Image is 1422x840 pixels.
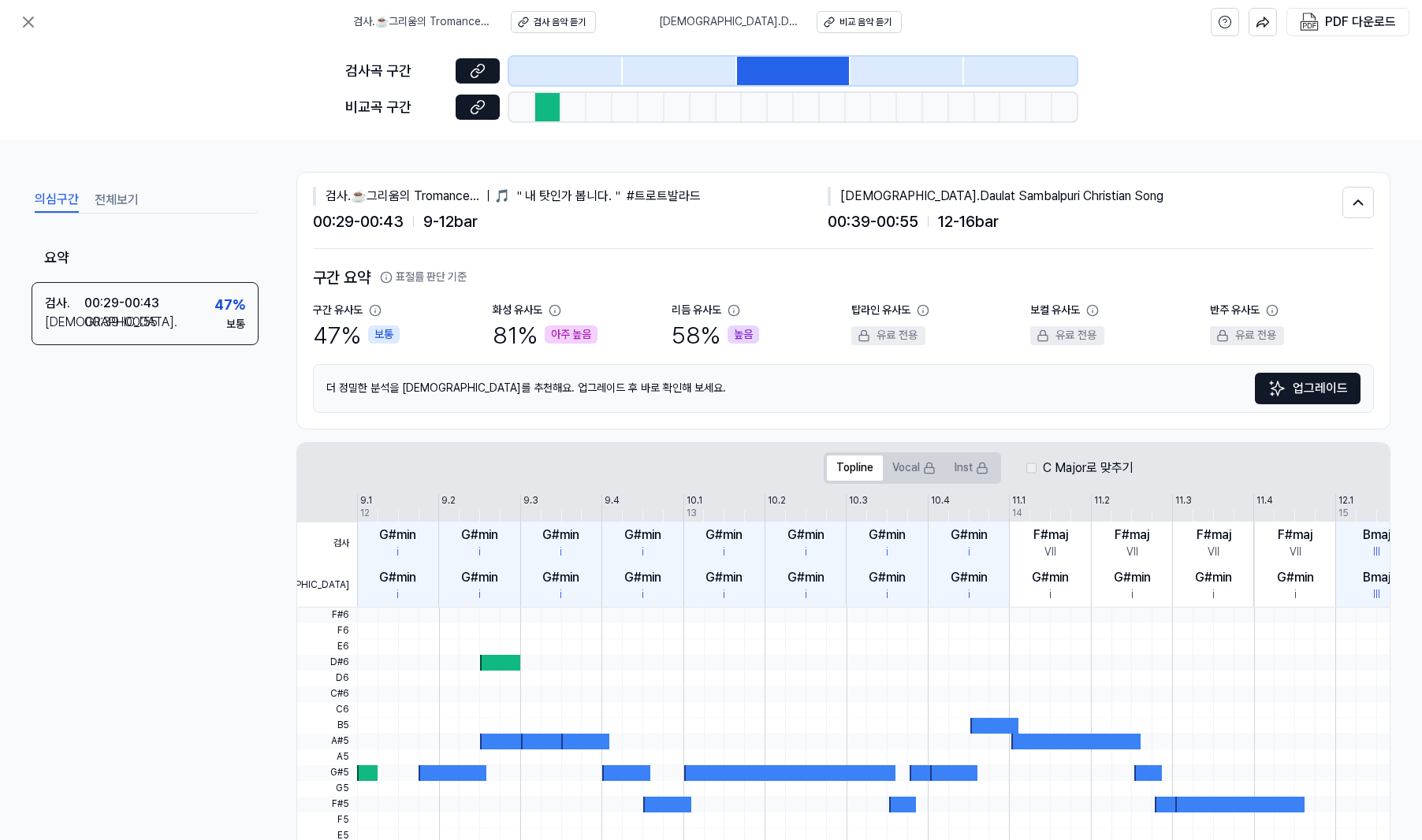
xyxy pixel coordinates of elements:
div: 11.4 [1256,494,1273,507]
div: 13 [687,507,697,520]
div: i [1294,587,1297,603]
div: 10.1 [687,494,702,507]
div: G#min [1114,568,1151,587]
div: i [723,587,725,603]
div: PDF 다운로드 [1325,12,1396,32]
div: 47 % [214,294,245,317]
div: 비교곡 구간 [345,96,446,119]
div: G#min [542,526,579,545]
div: i [1212,587,1215,603]
button: 검사 음악 듣기 [511,11,596,33]
span: E6 [297,639,357,655]
div: 리듬 유사도 [672,303,721,318]
div: 12.1 [1338,494,1353,507]
div: 더 정밀한 분석을 [DEMOGRAPHIC_DATA]를 추천해요. 업그레이드 후 바로 확인해 보세요. [313,364,1374,413]
div: 10.3 [849,494,868,507]
div: G#min [1277,568,1314,587]
div: III [1373,545,1380,560]
div: i [478,545,481,560]
span: D6 [297,671,357,686]
div: 10.4 [931,494,950,507]
div: i [968,587,970,603]
span: 검사 [297,522,357,565]
div: G#min [705,568,743,587]
div: 요약 [32,236,259,282]
button: 비교 음악 듣기 [817,11,902,33]
div: i [560,587,562,603]
div: 14 [1012,507,1022,520]
div: i [478,587,481,603]
span: F#5 [297,797,357,812]
div: VII [1208,545,1219,560]
div: 반주 유사도 [1210,303,1260,318]
div: i [560,545,562,560]
img: share [1256,15,1270,29]
div: G#min [624,568,661,587]
div: G#min [1195,568,1232,587]
button: 의심구간 [35,188,79,213]
div: 탑라인 유사도 [851,303,910,318]
span: [DEMOGRAPHIC_DATA] . Daulat Sambalpuri Christian Song [659,14,798,30]
span: 00:29 - 00:43 [313,209,404,234]
div: 12 [360,507,370,520]
div: G#min [379,568,416,587]
div: G#min [951,568,988,587]
div: III [1373,587,1380,603]
div: i [1131,587,1134,603]
div: i [396,587,399,603]
div: i [396,545,399,560]
span: A5 [297,749,357,765]
span: F6 [297,623,357,639]
img: PDF Download [1300,13,1319,32]
button: help [1211,8,1239,36]
div: G#min [869,568,906,587]
div: 9.4 [605,494,620,507]
label: C Major로 맞추기 [1043,459,1134,478]
span: 9 - 12 bar [423,209,478,234]
div: i [886,545,888,560]
div: 유료 전용 [1210,326,1284,345]
div: 비교 음악 듣기 [839,16,892,29]
span: G5 [297,781,357,797]
a: Sparkles업그레이드 [1255,373,1361,404]
div: 유료 전용 [1030,326,1104,345]
div: 검사곡 구간 [345,60,446,83]
div: G#min [869,526,906,545]
div: F#maj [1115,526,1149,545]
div: 검사 음악 듣기 [534,16,586,29]
button: 표절률 판단 기준 [380,269,467,285]
div: 00:29 - 00:43 [84,294,159,313]
div: Bmaj [1363,526,1390,545]
div: G#min [1032,568,1069,587]
div: i [805,545,807,560]
div: 검사 . ☕그리움의 Tromance... ｜🎵 ＂내 탓인가 봅니다.＂ #트로트발라드 [313,187,828,206]
div: i [1049,587,1052,603]
div: G#min [787,568,825,587]
div: [DEMOGRAPHIC_DATA] . Daulat Sambalpuri Christian Song [828,187,1342,206]
div: [DEMOGRAPHIC_DATA] . [45,313,84,332]
span: 00:39 - 00:55 [828,209,918,234]
div: VII [1290,545,1301,560]
div: 00:39 - 00:55 [84,313,158,332]
div: G#min [542,568,579,587]
button: Inst [945,455,998,481]
span: 검사 . ☕그리움의 Tromance... ｜🎵 ＂내 탓인가 봅니다.＂ #트로트발라드 [353,14,492,30]
div: 9.2 [441,494,456,507]
div: 47 % [313,318,400,351]
span: F#6 [297,608,357,623]
span: B5 [297,718,357,734]
span: 12 - 16 bar [938,209,999,234]
div: 10.2 [768,494,786,507]
div: i [886,587,888,603]
div: i [642,587,644,603]
div: 화성 유사도 [493,303,542,318]
span: [DEMOGRAPHIC_DATA] [297,564,357,607]
div: Bmaj [1363,568,1390,587]
div: 높음 [728,325,759,344]
h2: 구간 요약 [313,265,1374,290]
div: G#min [461,568,498,587]
div: G#min [705,526,743,545]
div: i [642,545,644,560]
button: Vocal [883,455,945,481]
